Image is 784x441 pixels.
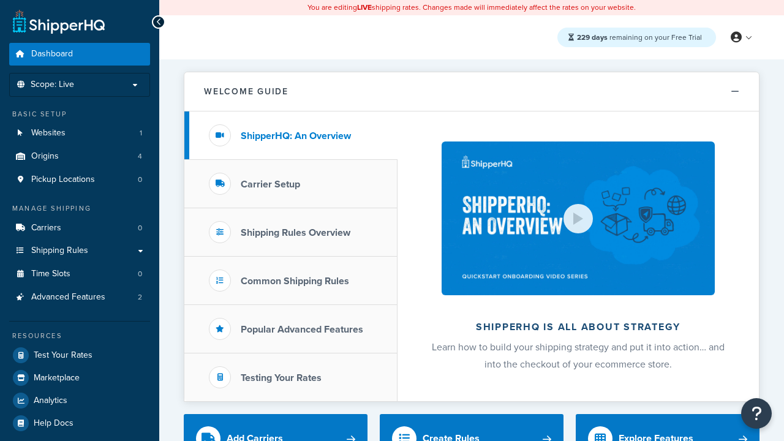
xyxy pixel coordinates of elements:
[34,350,92,361] span: Test Your Rates
[9,263,150,285] li: Time Slots
[138,223,142,233] span: 0
[204,87,288,96] h2: Welcome Guide
[577,32,702,43] span: remaining on your Free Trial
[9,168,150,191] a: Pickup Locations0
[241,227,350,238] h3: Shipping Rules Overview
[9,286,150,309] li: Advanced Features
[9,145,150,168] li: Origins
[9,109,150,119] div: Basic Setup
[357,2,372,13] b: LIVE
[31,151,59,162] span: Origins
[9,412,150,434] a: Help Docs
[31,223,61,233] span: Carriers
[9,122,150,145] a: Websites1
[184,72,759,111] button: Welcome Guide
[9,203,150,214] div: Manage Shipping
[31,246,88,256] span: Shipping Rules
[31,269,70,279] span: Time Slots
[9,263,150,285] a: Time Slots0
[442,141,715,295] img: ShipperHQ is all about strategy
[9,390,150,412] a: Analytics
[31,128,66,138] span: Websites
[140,128,142,138] span: 1
[577,32,608,43] strong: 229 days
[741,398,772,429] button: Open Resource Center
[9,168,150,191] li: Pickup Locations
[138,292,142,303] span: 2
[9,286,150,309] a: Advanced Features2
[9,331,150,341] div: Resources
[241,179,300,190] h3: Carrier Setup
[34,373,80,383] span: Marketplace
[9,367,150,389] a: Marketplace
[9,122,150,145] li: Websites
[34,418,73,429] span: Help Docs
[241,324,363,335] h3: Popular Advanced Features
[9,239,150,262] a: Shipping Rules
[31,175,95,185] span: Pickup Locations
[241,130,351,141] h3: ShipperHQ: An Overview
[241,276,349,287] h3: Common Shipping Rules
[138,175,142,185] span: 0
[138,269,142,279] span: 0
[9,217,150,239] li: Carriers
[31,80,74,90] span: Scope: Live
[34,396,67,406] span: Analytics
[138,151,142,162] span: 4
[9,43,150,66] a: Dashboard
[31,292,105,303] span: Advanced Features
[9,145,150,168] a: Origins4
[430,322,726,333] h2: ShipperHQ is all about strategy
[432,340,725,371] span: Learn how to build your shipping strategy and put it into action… and into the checkout of your e...
[31,49,73,59] span: Dashboard
[241,372,322,383] h3: Testing Your Rates
[9,344,150,366] a: Test Your Rates
[9,217,150,239] a: Carriers0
